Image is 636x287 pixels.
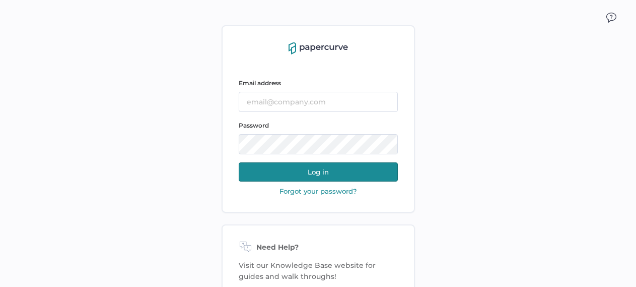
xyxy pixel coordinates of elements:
span: Email address [239,79,281,87]
img: papercurve-logo-colour.7244d18c.svg [289,42,348,54]
button: Forgot your password? [276,187,360,196]
button: Log in [239,162,398,182]
input: email@company.com [239,92,398,112]
div: Need Help? [239,242,398,254]
img: need-help-icon.d526b9f7.svg [239,242,252,254]
span: Password [239,122,269,129]
img: icon_chat.2bd11823.svg [606,13,616,23]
